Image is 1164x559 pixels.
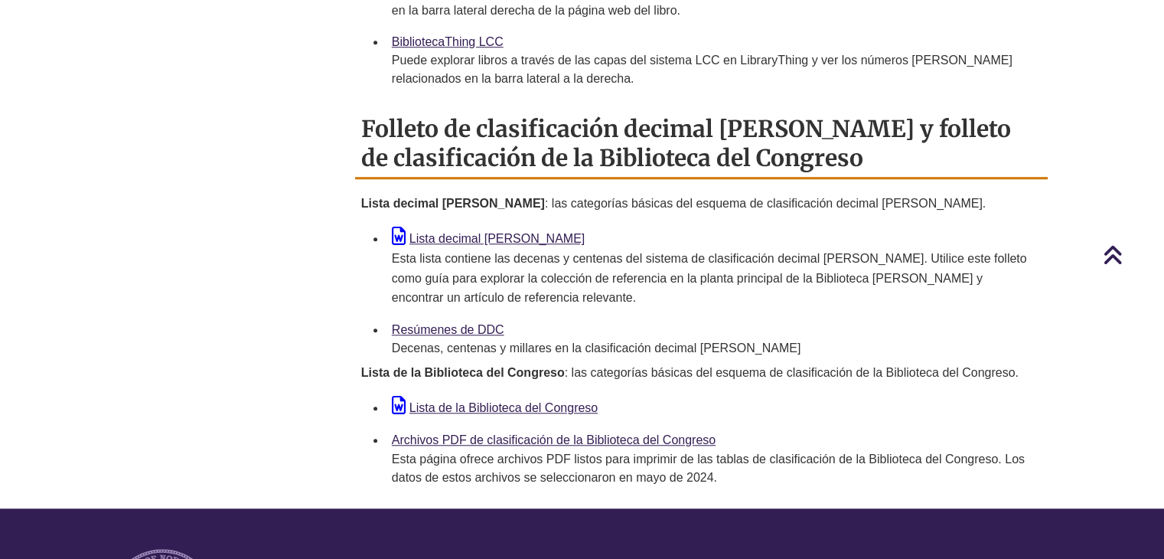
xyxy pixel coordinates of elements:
[392,342,800,355] font: Decenas, centenas y millares en la clasificación decimal [PERSON_NAME]
[361,114,1011,172] font: Folleto de clasificación decimal [PERSON_NAME] y folleto de clasificación de la Biblioteca del Co...
[361,366,565,379] font: Lista de la Biblioteca del Congreso
[361,197,545,210] font: Lista decimal [PERSON_NAME]
[392,453,1025,484] font: Esta página ofrece archivos PDF listos para imprimir de las tablas de clasificación de la Bibliot...
[565,366,1019,379] font: : las categorías básicas del esquema de clasificación de la Biblioteca del Congreso.
[392,433,716,446] a: Archivos PDF de clasificación de la Biblioteca del Congreso
[392,252,1027,304] font: Esta lista contiene las decenas y centenas del sistema de clasificación decimal [PERSON_NAME]. Ut...
[392,35,504,48] a: BibliotecaThing LCC
[545,197,986,210] font: : las categorías básicas del esquema de clasificación decimal [PERSON_NAME].
[409,232,585,245] font: Lista decimal [PERSON_NAME]
[392,323,504,336] a: Resúmenes de DDC
[1103,244,1160,265] a: Volver arriba
[409,401,598,414] font: Lista de la Biblioteca del Congreso
[392,54,1012,85] font: Puede explorar libros a través de las capas del sistema LCC en LibraryThing y ver los números [PE...
[392,232,585,245] a: Lista decimal [PERSON_NAME]
[392,401,598,414] a: Lista de la Biblioteca del Congreso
